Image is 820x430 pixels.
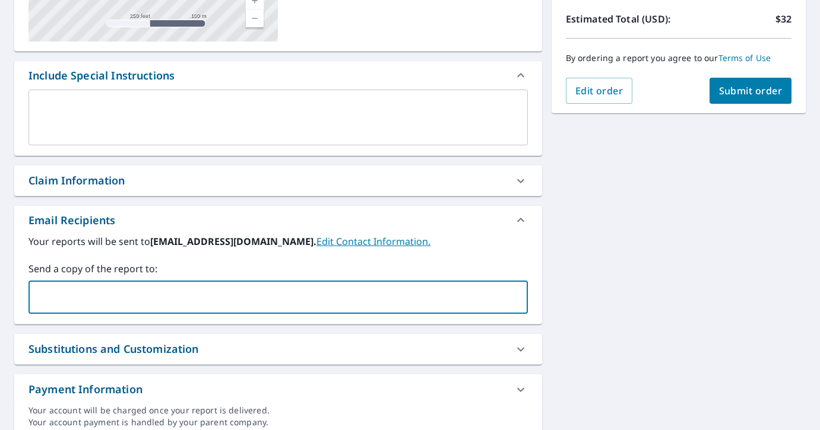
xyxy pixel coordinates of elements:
[775,12,791,26] p: $32
[710,78,792,104] button: Submit order
[316,235,430,248] a: EditContactInfo
[718,52,771,63] a: Terms of Use
[29,416,528,428] div: Your account payment is handled by your parent company.
[14,206,542,234] div: Email Recipients
[575,84,623,97] span: Edit order
[29,262,528,276] label: Send a copy of the report to:
[14,61,542,90] div: Include Special Instructions
[719,84,783,97] span: Submit order
[14,334,542,364] div: Substitutions and Customization
[29,234,528,249] label: Your reports will be sent to
[150,235,316,248] b: [EMAIL_ADDRESS][DOMAIN_NAME].
[29,341,199,357] div: Substitutions and Customization
[29,381,143,397] div: Payment Information
[29,173,125,189] div: Claim Information
[246,9,264,27] a: Current Level 17, Zoom Out
[566,53,791,63] p: By ordering a report you agree to our
[14,165,542,196] div: Claim Information
[29,68,175,84] div: Include Special Instructions
[566,12,679,26] p: Estimated Total (USD):
[14,374,542,404] div: Payment Information
[29,212,115,228] div: Email Recipients
[566,78,633,104] button: Edit order
[29,404,528,416] div: Your account will be charged once your report is delivered.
